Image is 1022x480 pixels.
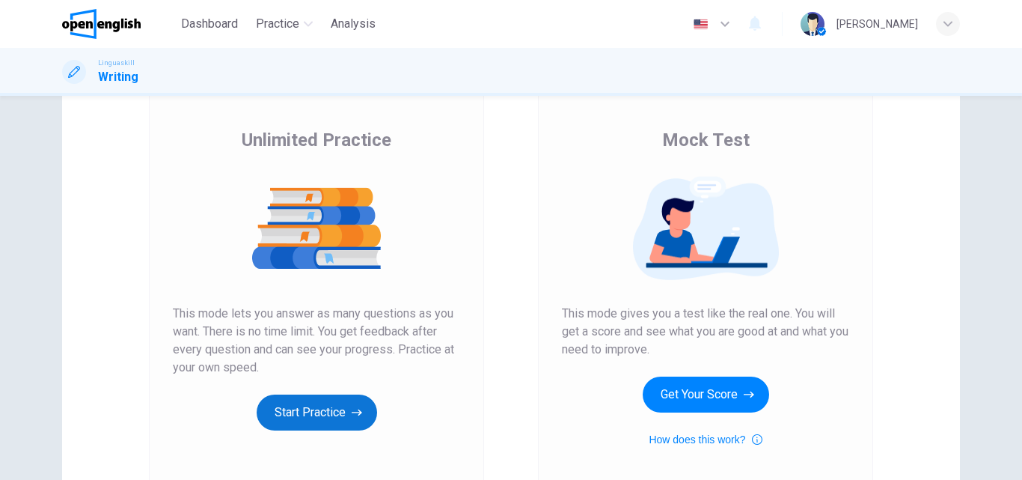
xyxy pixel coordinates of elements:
span: This mode gives you a test like the real one. You will get a score and see what you are good at a... [562,305,849,359]
img: OpenEnglish logo [62,9,141,39]
img: Profile picture [801,12,824,36]
span: This mode lets you answer as many questions as you want. There is no time limit. You get feedback... [173,305,460,377]
a: OpenEnglish logo [62,9,175,39]
button: Practice [250,10,319,37]
img: en [691,19,710,30]
button: Get Your Score [643,377,769,413]
div: [PERSON_NAME] [836,15,918,33]
button: Dashboard [175,10,244,37]
h1: Writing [98,68,138,86]
span: Mock Test [662,128,750,152]
button: How does this work? [649,431,762,449]
button: Start Practice [257,395,377,431]
button: Analysis [325,10,382,37]
span: Analysis [331,15,376,33]
span: Dashboard [181,15,238,33]
span: Linguaskill [98,58,135,68]
span: Practice [256,15,299,33]
span: Unlimited Practice [242,128,391,152]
